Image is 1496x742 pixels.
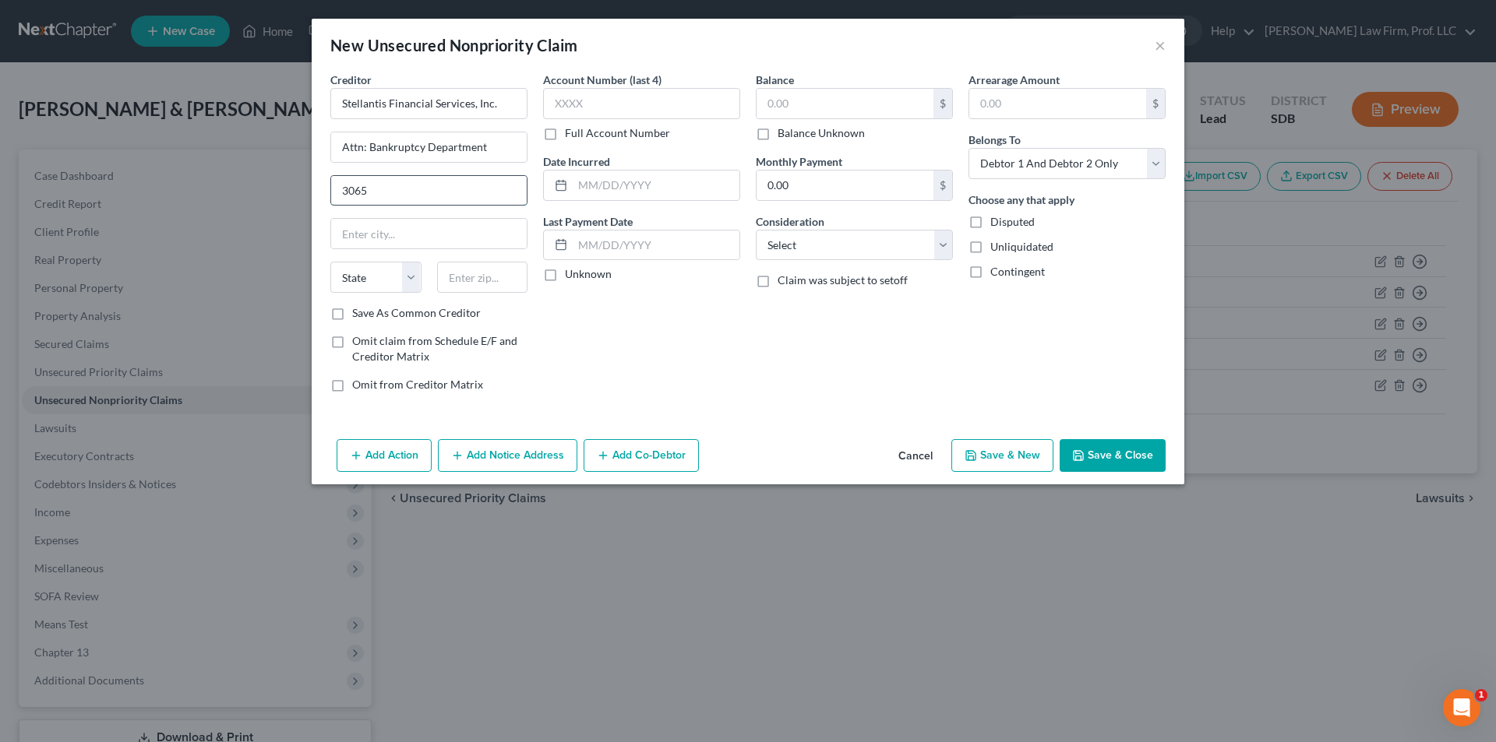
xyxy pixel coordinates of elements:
[352,378,483,391] span: Omit from Creditor Matrix
[969,192,1074,208] label: Choose any that apply
[331,132,527,162] input: Enter address...
[969,89,1146,118] input: 0.00
[543,213,633,230] label: Last Payment Date
[886,441,945,472] button: Cancel
[573,171,739,200] input: MM/DD/YYYY
[933,89,952,118] div: $
[969,72,1060,88] label: Arrearage Amount
[543,72,662,88] label: Account Number (last 4)
[757,171,933,200] input: 0.00
[778,273,908,287] span: Claim was subject to setoff
[352,334,517,363] span: Omit claim from Schedule E/F and Creditor Matrix
[437,262,528,293] input: Enter zip...
[1060,439,1166,472] button: Save & Close
[756,153,842,170] label: Monthly Payment
[438,439,577,472] button: Add Notice Address
[331,176,527,206] input: Apt, Suite, etc...
[990,215,1035,228] span: Disputed
[778,125,865,141] label: Balance Unknown
[951,439,1053,472] button: Save & New
[1146,89,1165,118] div: $
[1443,689,1480,726] iframe: Intercom live chat
[543,88,740,119] input: XXXX
[990,265,1045,278] span: Contingent
[756,72,794,88] label: Balance
[573,230,739,260] input: MM/DD/YYYY
[352,305,481,321] label: Save As Common Creditor
[565,266,612,282] label: Unknown
[757,89,933,118] input: 0.00
[933,171,952,200] div: $
[756,213,824,230] label: Consideration
[990,240,1053,253] span: Unliquidated
[330,88,527,119] input: Search creditor by name...
[337,439,432,472] button: Add Action
[543,153,610,170] label: Date Incurred
[331,219,527,248] input: Enter city...
[969,133,1021,146] span: Belongs To
[1475,689,1487,702] span: 1
[330,34,577,56] div: New Unsecured Nonpriority Claim
[565,125,670,141] label: Full Account Number
[584,439,699,472] button: Add Co-Debtor
[1155,36,1166,55] button: ×
[330,73,372,86] span: Creditor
